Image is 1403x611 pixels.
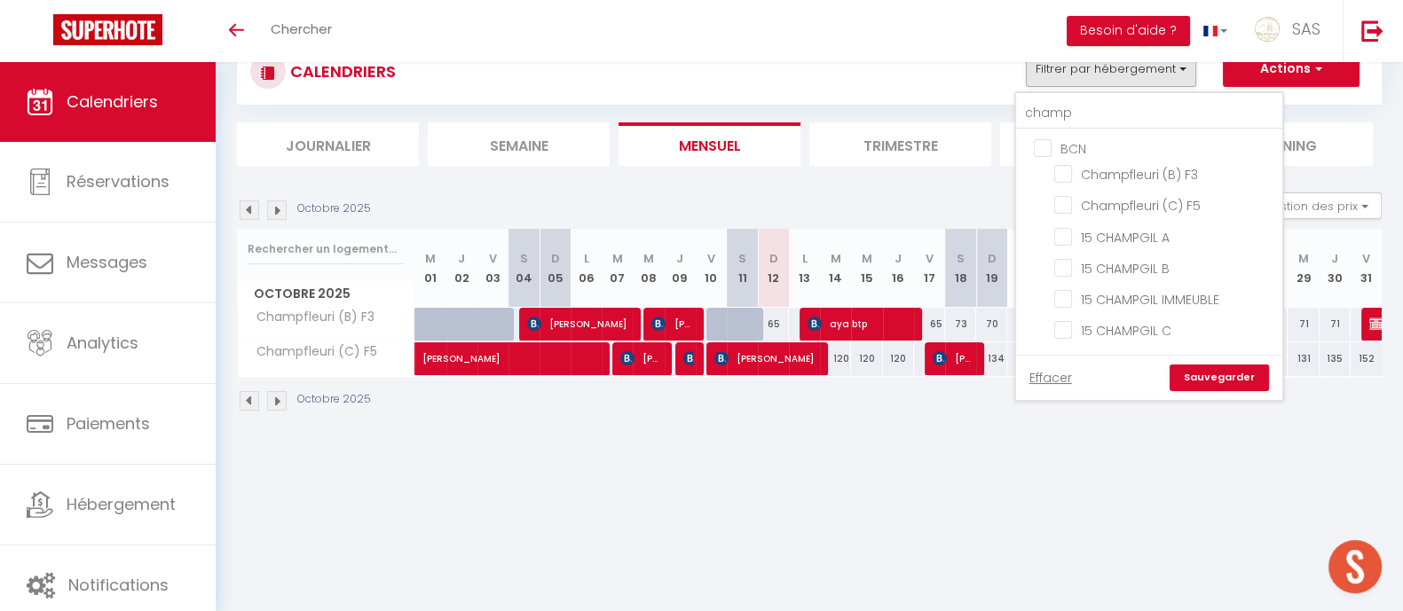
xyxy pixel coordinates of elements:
a: Effacer [1029,368,1072,388]
div: 134 [976,342,1007,375]
span: Réservations [67,170,169,192]
abbr: D [551,250,560,267]
a: [PERSON_NAME] [415,342,446,376]
abbr: L [584,250,589,267]
span: Octobre 2025 [238,281,414,307]
li: Journalier [237,122,419,166]
span: [PERSON_NAME] [651,307,693,341]
span: Calendriers [67,90,158,113]
th: 09 [665,229,696,308]
abbr: L [802,250,808,267]
input: Rechercher un logement... [1016,98,1282,129]
abbr: S [520,250,528,267]
li: Semaine [428,122,610,166]
abbr: M [831,250,841,267]
span: 15 CHAMPGIL B [1081,260,1170,278]
abbr: J [1331,250,1338,267]
abbr: M [612,250,623,267]
li: Trimestre [809,122,991,166]
div: Ouvrir le chat [1328,540,1382,593]
button: Filtrer par hébergement [1026,51,1196,87]
abbr: J [895,250,902,267]
div: 131 [1288,342,1319,375]
th: 01 [415,229,446,308]
span: Chercher [271,20,332,38]
img: logout [1361,20,1383,42]
span: [PERSON_NAME] [620,341,662,375]
th: 06 [571,229,602,308]
span: Champfleuri (B) F3 [240,308,379,327]
span: 15 CHAMPGIL A [1081,229,1170,247]
div: 65 [914,308,945,341]
th: 31 [1351,229,1382,308]
th: 17 [914,229,945,308]
th: 04 [508,229,540,308]
span: aya btp [808,307,911,341]
div: 73 [945,308,976,341]
div: 120 [883,342,914,375]
span: Champfleuri (C) F5 [240,342,382,362]
div: 135 [1320,342,1351,375]
p: Octobre 2025 [297,391,371,408]
abbr: S [957,250,965,267]
abbr: V [926,250,934,267]
abbr: M [425,250,436,267]
div: 71 [1288,308,1319,341]
span: [PERSON_NAME] [933,341,974,375]
span: [PERSON_NAME] [714,341,818,375]
th: 03 [477,229,508,308]
a: Sauvegarder [1170,364,1269,391]
th: 15 [851,229,882,308]
div: 65 [758,308,789,341]
abbr: D [769,250,778,267]
div: 152 [1351,342,1382,375]
th: 02 [446,229,477,308]
abbr: V [707,250,715,267]
span: Notifications [68,574,169,596]
th: 19 [976,229,1007,308]
th: 18 [945,229,976,308]
th: 20 [1007,229,1038,308]
abbr: V [1362,250,1370,267]
th: 16 [883,229,914,308]
th: 05 [540,229,571,308]
div: Filtrer par hébergement [1014,91,1284,402]
div: 120 [851,342,882,375]
span: Hébergement [67,493,176,515]
div: 71 [1320,308,1351,341]
abbr: M [862,250,872,267]
th: 08 [633,229,664,308]
th: 07 [602,229,633,308]
span: Messages [67,251,147,273]
div: 70 [976,308,1007,341]
span: Paiements [67,412,150,435]
h3: CALENDRIERS [286,51,396,91]
th: 12 [758,229,789,308]
th: 11 [727,229,758,308]
abbr: J [458,250,465,267]
img: ... [1254,16,1281,43]
div: 120 [820,342,851,375]
abbr: J [676,250,683,267]
div: 132 [1007,342,1038,375]
abbr: D [988,250,997,267]
li: Mensuel [619,122,800,166]
span: Analytics [67,332,138,354]
span: SAS [1292,18,1320,40]
th: 14 [820,229,851,308]
th: 13 [789,229,820,308]
abbr: V [489,250,497,267]
span: [PERSON_NAME] [527,307,631,341]
button: Besoin d'aide ? [1067,16,1190,46]
th: 29 [1288,229,1319,308]
button: Actions [1223,51,1360,87]
div: 69 [1007,308,1038,341]
input: Rechercher un logement... [248,233,405,265]
span: 15 CHAMPGIL IMMEUBLE [1081,291,1219,309]
img: Super Booking [53,14,162,45]
abbr: M [1298,250,1309,267]
abbr: S [738,250,746,267]
span: [PERSON_NAME] [683,341,694,375]
abbr: M [643,250,654,267]
p: Octobre 2025 [297,200,371,217]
